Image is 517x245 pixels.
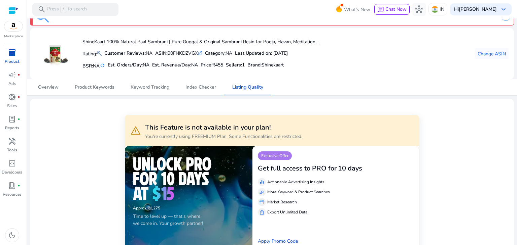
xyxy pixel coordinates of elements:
[259,199,265,205] span: storefront
[8,49,16,57] span: inventory_2
[82,62,105,69] h5: BSR:
[8,81,16,87] p: Ads
[235,50,288,57] div: : [DATE]
[3,191,22,197] p: Resources
[133,213,244,227] p: Time to level up — that's where we come in. Your growth partner!
[8,159,16,167] span: code_blocks
[38,5,46,13] span: search
[338,164,362,173] h3: 10 days
[8,231,16,239] span: dark_mode
[4,21,23,31] img: amazon.svg
[8,93,16,101] span: donut_small
[185,85,216,90] span: Index Checker
[267,209,307,215] p: Export Unlimited Data
[226,62,245,68] h5: Sellers:
[18,184,20,187] span: fiber_manual_record
[478,50,506,57] span: Change ASIN
[499,5,508,13] span: keyboard_arrow_down
[232,85,263,90] span: Listing Quality
[475,48,509,59] button: Change ASIN
[75,85,114,90] span: Product Keywords
[267,189,330,195] p: More Keyword & Product Searches
[205,50,226,56] b: Category:
[377,6,384,13] span: chat
[267,199,297,205] p: Market Research
[259,209,265,215] span: ios_share
[454,7,497,12] p: Hi
[155,50,202,57] div: B0FNKDZVGX
[143,62,149,68] span: NA
[8,182,16,190] span: book_4
[212,62,223,68] span: ₹455
[133,205,147,211] span: Approx.
[344,4,370,15] span: What's New
[191,62,198,68] span: NA
[82,39,319,45] h4: ShineKaart 100% Natural Paal Sambrani | Pure Guggal & Original Sambrani Resin for Pooja, Havan, M...
[201,62,223,68] h5: Price:
[432,6,438,13] img: in.svg
[155,50,167,56] b: ASIN:
[47,6,87,13] p: Press to search
[8,137,16,145] span: handyman
[412,3,426,16] button: hub
[5,125,19,131] p: Reports
[145,124,302,132] h3: This Feature is not available in your plan!
[7,103,17,109] p: Sales
[93,63,100,69] span: NA
[100,62,105,69] mat-icon: refresh
[247,62,284,68] h5: :
[235,50,271,56] b: Last Updated on
[258,164,337,173] h3: Get full access to PRO for
[258,151,292,160] p: Exclusive Offer
[440,3,444,15] p: IN
[8,71,16,79] span: campaign
[374,4,410,15] button: chatChat Now
[133,206,244,210] h6: ₹1,275
[18,73,20,76] span: fiber_manual_record
[108,62,149,68] h5: Est. Orders/Day:
[262,62,284,68] span: Shinekaart
[8,115,16,123] span: lab_profile
[258,238,298,244] a: Apply Promo Code
[104,50,152,57] div: NA
[145,133,302,140] p: You're currently using FREEMIUM Plan. Some Functionalities are restricted.
[242,62,245,68] span: 1
[267,179,324,185] p: Actionable Advertising Insights
[2,169,22,175] p: Developers
[130,125,141,136] span: warning
[82,49,102,57] p: Rating:
[60,6,66,13] span: /
[38,85,59,90] span: Overview
[104,50,146,56] b: Customer Reviews:
[459,6,497,12] b: [PERSON_NAME]
[259,179,265,185] span: equalizer
[5,58,19,64] p: Product
[259,189,265,195] span: manage_search
[7,147,17,153] p: Tools
[4,34,23,39] p: Marketplace
[131,85,169,90] span: Keyword Tracking
[247,62,261,68] span: Brand
[18,96,20,98] span: fiber_manual_record
[385,6,407,12] span: Chat Now
[18,118,20,120] span: fiber_manual_record
[43,41,68,66] img: 81gDApjq4JL.jpg
[205,50,232,57] div: NA
[415,5,423,13] span: hub
[152,62,198,68] h5: Est. Revenue/Day:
